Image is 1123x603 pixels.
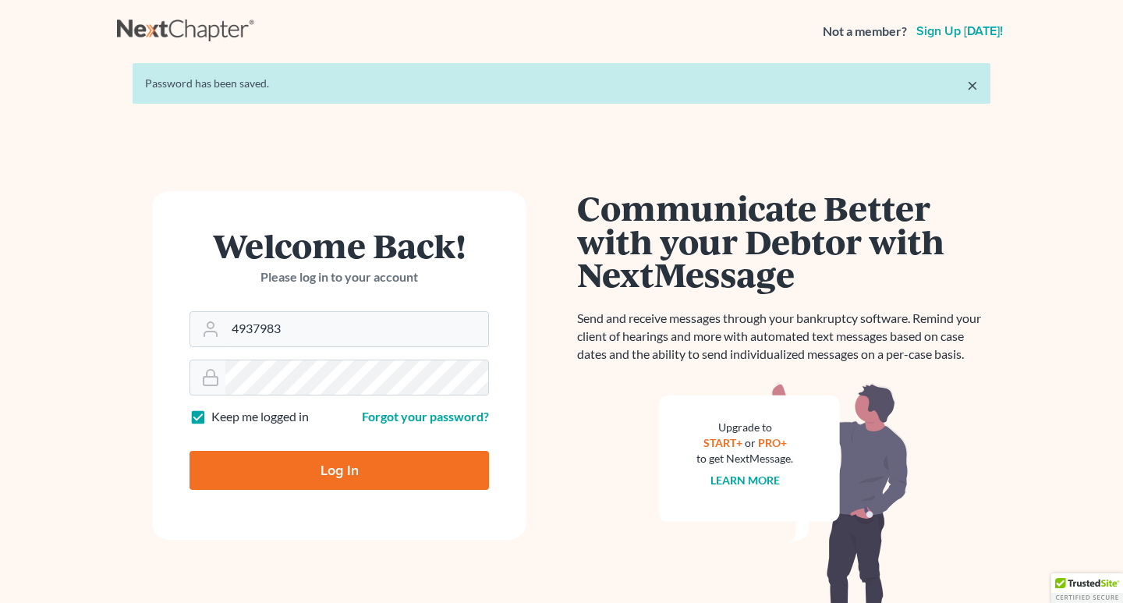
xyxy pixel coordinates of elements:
[211,408,309,426] label: Keep me logged in
[190,451,489,490] input: Log In
[913,25,1006,37] a: Sign up [DATE]!
[967,76,978,94] a: ×
[577,191,990,291] h1: Communicate Better with your Debtor with NextMessage
[190,268,489,286] p: Please log in to your account
[710,474,780,487] a: Learn more
[1051,573,1123,603] div: TrustedSite Certified
[823,23,907,41] strong: Not a member?
[696,420,793,435] div: Upgrade to
[225,312,488,346] input: Email Address
[577,310,990,364] p: Send and receive messages through your bankruptcy software. Remind your client of hearings and mo...
[758,436,787,449] a: PRO+
[745,436,756,449] span: or
[703,436,742,449] a: START+
[696,451,793,466] div: to get NextMessage.
[362,409,489,424] a: Forgot your password?
[190,229,489,262] h1: Welcome Back!
[145,76,978,91] div: Password has been saved.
